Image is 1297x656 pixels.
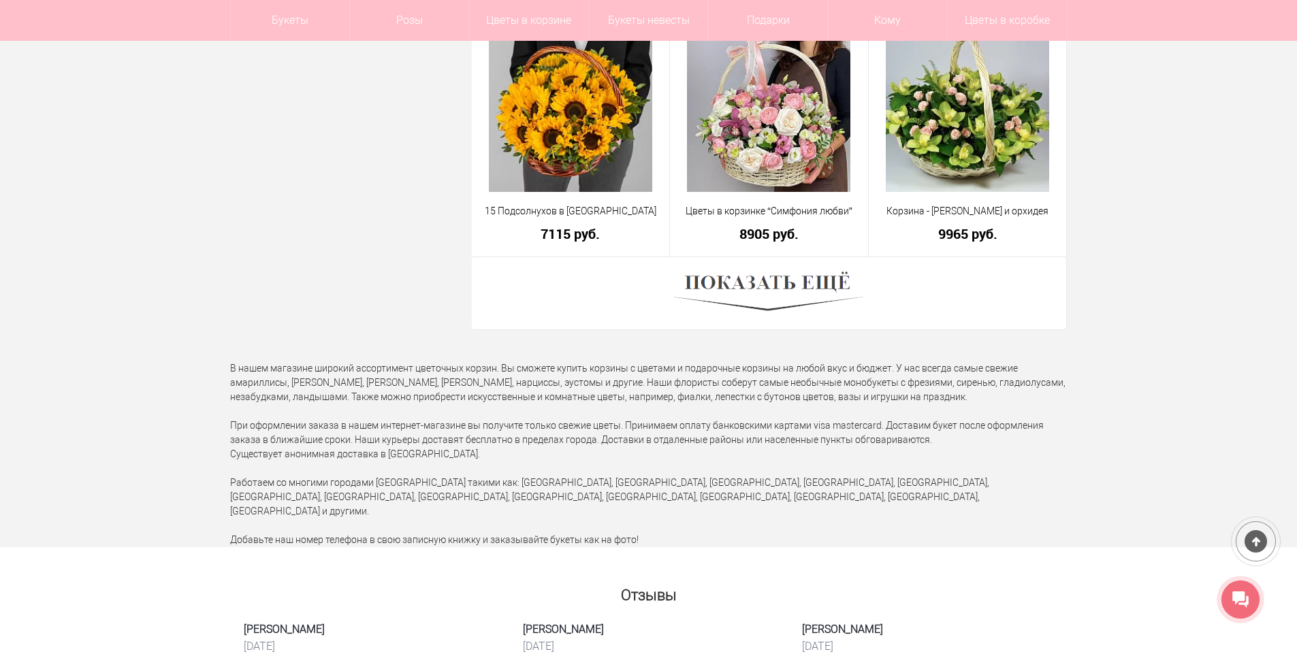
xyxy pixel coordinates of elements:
a: 7115 руб. [481,227,661,241]
img: Показать ещё [674,267,863,319]
img: 15 Подсолнухов в корзине [489,29,652,192]
h2: Отзывы [230,580,1068,604]
span: [PERSON_NAME] [244,621,496,637]
img: Цветы в корзинке “Симфония любви” [687,29,850,192]
div: В нашем магазине широкий ассортимент цветочных корзин. Вы сможете купить корзины с цветами и пода... [220,361,1078,547]
span: [PERSON_NAME] [523,621,775,637]
a: Показать ещё [674,287,863,298]
time: [DATE] [802,639,1054,653]
a: 15 Подсолнухов в [GEOGRAPHIC_DATA] [481,204,661,218]
time: [DATE] [244,639,496,653]
span: [PERSON_NAME] [802,621,1054,637]
a: Корзина - [PERSON_NAME] и орхидея [878,204,1058,218]
a: 9965 руб. [878,227,1058,241]
img: Корзина - роза кустовая и орхидея [886,29,1049,192]
time: [DATE] [523,639,775,653]
a: Цветы в корзинке “Симфония любви” [679,204,859,218]
a: 8905 руб. [679,227,859,241]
